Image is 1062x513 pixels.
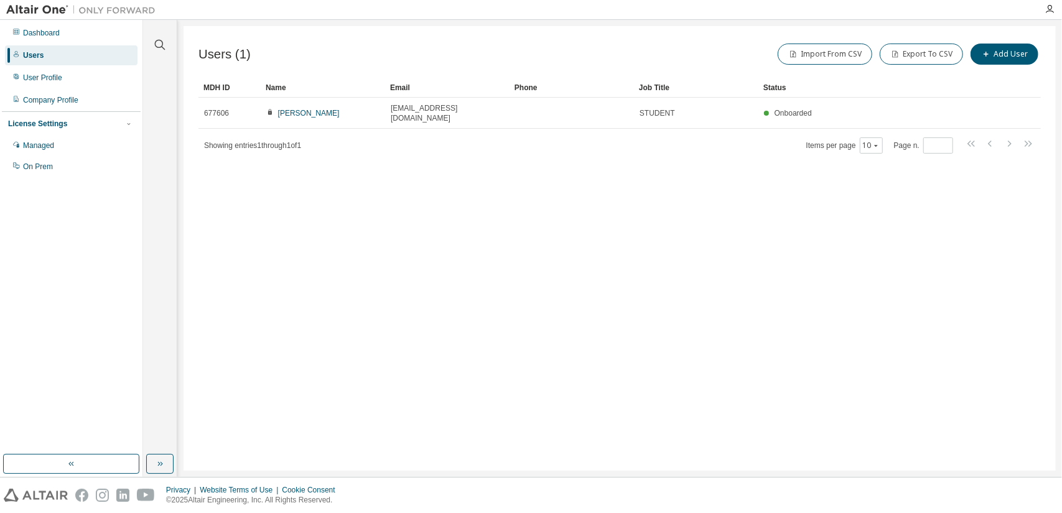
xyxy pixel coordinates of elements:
[204,141,301,150] span: Showing entries 1 through 1 of 1
[778,44,872,65] button: Import From CSV
[203,78,256,98] div: MDH ID
[96,489,109,502] img: instagram.svg
[166,485,200,495] div: Privacy
[391,103,504,123] span: [EMAIL_ADDRESS][DOMAIN_NAME]
[863,141,880,150] button: 10
[4,489,68,502] img: altair_logo.svg
[23,95,78,105] div: Company Profile
[23,50,44,60] div: Users
[282,485,342,495] div: Cookie Consent
[775,109,812,118] span: Onboarded
[8,119,67,129] div: License Settings
[198,47,251,62] span: Users (1)
[116,489,129,502] img: linkedin.svg
[75,489,88,502] img: facebook.svg
[763,78,976,98] div: Status
[6,4,162,16] img: Altair One
[200,485,282,495] div: Website Terms of Use
[23,73,62,83] div: User Profile
[166,495,343,506] p: © 2025 Altair Engineering, Inc. All Rights Reserved.
[639,78,753,98] div: Job Title
[971,44,1038,65] button: Add User
[23,141,54,150] div: Managed
[23,162,53,172] div: On Prem
[137,489,155,502] img: youtube.svg
[278,109,340,118] a: [PERSON_NAME]
[880,44,963,65] button: Export To CSV
[390,78,505,98] div: Email
[23,28,60,38] div: Dashboard
[894,137,953,154] span: Page n.
[266,78,380,98] div: Name
[806,137,883,154] span: Items per page
[204,108,229,118] span: 677606
[640,108,675,118] span: STUDENT
[515,78,629,98] div: Phone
